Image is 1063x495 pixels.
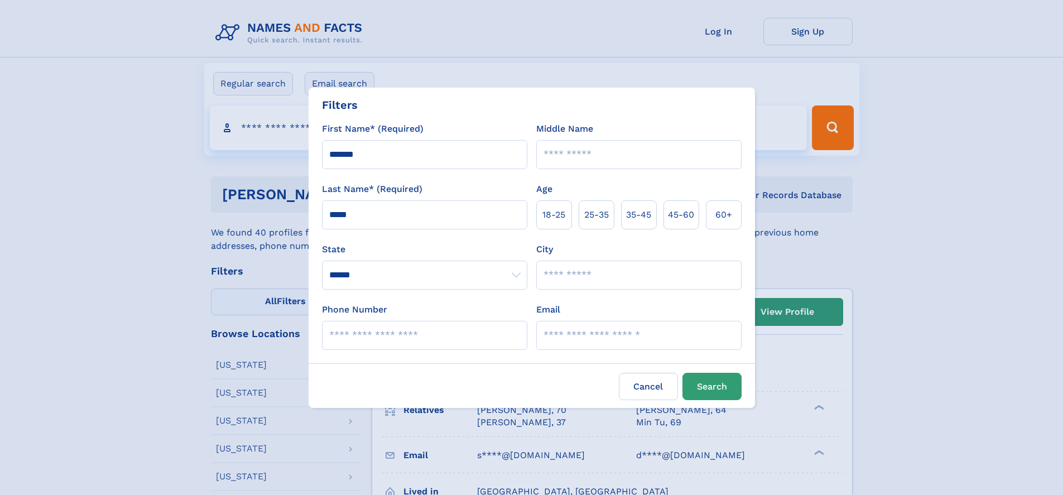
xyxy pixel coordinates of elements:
[322,303,387,316] label: Phone Number
[322,182,422,196] label: Last Name* (Required)
[619,373,678,400] label: Cancel
[668,208,694,222] span: 45‑60
[536,182,552,196] label: Age
[682,373,742,400] button: Search
[322,122,424,136] label: First Name* (Required)
[542,208,565,222] span: 18‑25
[626,208,651,222] span: 35‑45
[322,97,358,113] div: Filters
[536,303,560,316] label: Email
[715,208,732,222] span: 60+
[536,122,593,136] label: Middle Name
[584,208,609,222] span: 25‑35
[536,243,553,256] label: City
[322,243,527,256] label: State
